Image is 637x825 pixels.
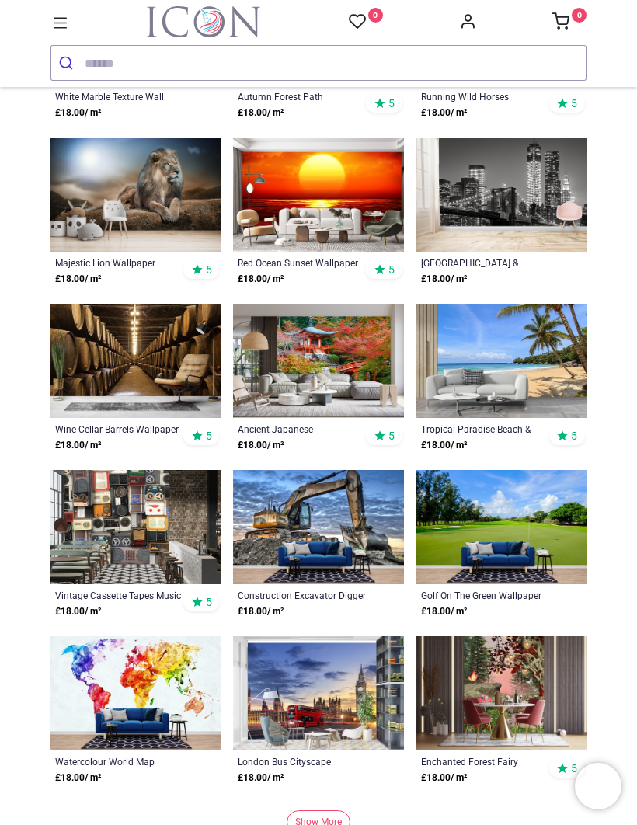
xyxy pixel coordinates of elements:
[416,304,587,418] img: Tropical Paradise Beach & Palm Trees Wall Mural Wallpaper
[55,90,184,103] a: White Marble Texture Wall Wallpaper
[421,106,467,120] strong: £ 18.00 / m²
[206,263,212,277] span: 5
[55,106,101,120] strong: £ 18.00 / m²
[416,636,587,750] img: Enchanted Forest Fairy Wall Mural Wallpaper
[575,763,621,809] iframe: Brevo live chat
[238,771,284,785] strong: £ 18.00 / m²
[238,106,284,120] strong: £ 18.00 / m²
[421,256,550,269] a: [GEOGRAPHIC_DATA] & [US_STATE] Skyscrapers Wallpaper
[238,589,367,601] a: Construction Excavator Digger Wallpaper
[206,429,212,443] span: 5
[55,604,101,619] strong: £ 18.00 / m²
[368,8,383,23] sup: 0
[572,8,587,23] sup: 0
[421,604,467,619] strong: £ 18.00 / m²
[238,755,367,768] a: London Bus Cityscape Wallpaper
[421,589,550,601] a: Golf On The Green Wallpaper
[233,636,403,750] img: London Bus Cityscape Wall Mural Wallpaper
[416,470,587,584] img: Golf On The Green Wall Mural Wallpaper
[206,595,212,609] span: 5
[238,423,367,435] a: Ancient Japanese [DEMOGRAPHIC_DATA] Wallpaper
[55,256,184,269] a: Majestic Lion Wallpaper
[421,755,550,768] a: Enchanted Forest Fairy Wallpaper
[233,137,403,252] img: Red Ocean Sunset Wall Mural Wallpaper
[421,771,467,785] strong: £ 18.00 / m²
[233,304,403,418] img: Ancient Japanese Temple Wall Mural Wallpaper
[459,17,476,30] a: Account Info
[349,12,383,32] a: 0
[388,263,395,277] span: 5
[421,272,467,287] strong: £ 18.00 / m²
[55,423,184,435] a: Wine Cellar Barrels Wallpaper
[51,46,85,80] button: Submit
[233,470,403,584] img: Construction Excavator Digger Wall Mural Wallpaper
[552,17,587,30] a: 0
[388,429,395,443] span: 5
[421,438,467,453] strong: £ 18.00 / m²
[238,438,284,453] strong: £ 18.00 / m²
[55,589,184,601] a: Vintage Cassette Tapes Music Wallpaper
[416,137,587,252] img: Brooklyn Bridge & New York Skyscrapers Wall Mural Wallpaper
[50,636,221,750] img: Watercolour World Map Wall Mural Wallpaper
[571,96,577,110] span: 5
[388,96,395,110] span: 5
[55,438,101,453] strong: £ 18.00 / m²
[421,423,550,435] a: Tropical Paradise Beach & Palm Trees Wallpaper
[238,256,367,269] a: Red Ocean Sunset Wallpaper
[55,272,101,287] strong: £ 18.00 / m²
[421,90,550,103] a: Running Wild Horses Wallpaper
[238,604,284,619] strong: £ 18.00 / m²
[571,429,577,443] span: 5
[55,755,184,768] a: Watercolour World Map Wallpaper
[147,6,260,37] img: Icon Wall Stickers
[55,771,101,785] strong: £ 18.00 / m²
[50,470,221,584] img: Vintage Cassette Tapes Music Wall Mural Wallpaper
[50,137,221,252] img: Majestic Lion Wall Mural Wallpaper
[50,304,221,418] img: Wine Cellar Barrels Wall Mural Wallpaper
[238,90,367,103] a: Autumn Forest Path Wallpaper
[238,272,284,287] strong: £ 18.00 / m²
[147,6,260,37] a: Logo of Icon Wall Stickers
[571,761,577,775] span: 5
